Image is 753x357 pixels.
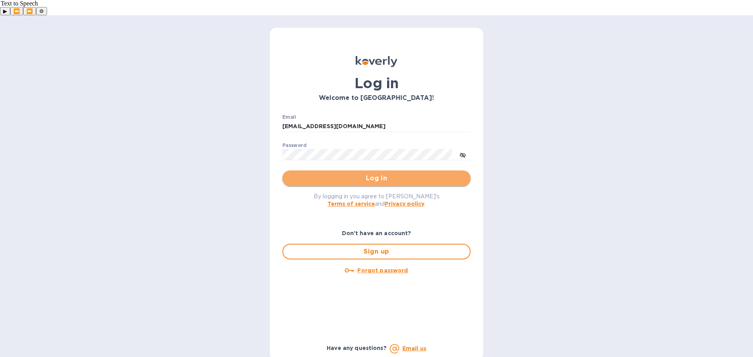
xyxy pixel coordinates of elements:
b: Have any questions? [327,345,387,351]
a: Privacy policy [385,201,424,207]
label: Email [282,115,296,120]
h1: Log in [282,75,471,91]
u: Forgot password [357,267,408,274]
button: Sign up [282,244,471,259]
a: Email us [402,345,426,352]
button: Settings [36,7,47,15]
img: Koverly [356,56,397,67]
button: Forward [23,7,36,15]
button: toggle password visibility [455,147,471,162]
input: Enter email address [282,121,471,132]
b: Don't have an account? [342,230,411,236]
label: Password [282,143,306,148]
span: By logging in you agree to [PERSON_NAME]'s and . [314,193,440,207]
span: Sign up [289,247,464,256]
button: Previous [10,7,23,15]
span: Log in [289,174,464,183]
a: Terms of service [327,201,375,207]
h3: Welcome to [GEOGRAPHIC_DATA]! [282,94,471,102]
button: Log in [282,170,471,186]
